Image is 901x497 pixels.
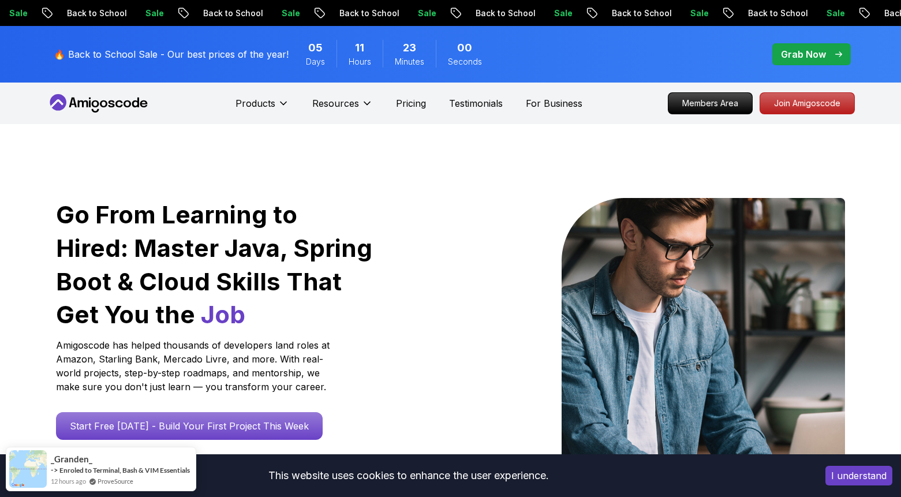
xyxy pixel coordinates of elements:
a: Start Free [DATE] - Build Your First Project This Week [56,412,323,440]
p: 🔥 Back to School Sale - Our best prices of the year! [54,47,289,61]
p: Back to School [192,8,271,19]
img: hero [562,198,845,495]
p: Products [235,96,275,110]
p: Sale [543,8,580,19]
p: Grab Now [781,47,826,61]
span: Minutes [395,56,424,68]
a: Pricing [396,96,426,110]
span: 11 Hours [355,40,364,56]
a: Enroled to Terminal, Bash & VIM Essentials [59,466,190,474]
span: Hours [349,56,371,68]
p: Sale [679,8,716,19]
p: Members Area [668,93,752,114]
p: Back to School [56,8,134,19]
span: 23 Minutes [403,40,416,56]
p: Back to School [328,8,407,19]
button: Products [235,96,289,119]
a: ProveSource [98,476,133,486]
button: Resources [312,96,373,119]
a: For Business [526,96,582,110]
a: Members Area [668,92,753,114]
a: Testimonials [449,96,503,110]
img: provesource social proof notification image [9,450,47,488]
p: Resources [312,96,359,110]
p: Sale [816,8,853,19]
span: _Granden_ [51,454,92,464]
h1: Go From Learning to Hired: Master Java, Spring Boot & Cloud Skills That Get You the [56,198,374,331]
p: Sale [407,8,444,19]
p: Amigoscode has helped thousands of developers land roles at Amazon, Starling Bank, Mercado Livre,... [56,338,333,394]
span: 5 Days [308,40,323,56]
span: 12 hours ago [51,476,86,486]
button: Accept cookies [825,466,892,485]
a: Join Amigoscode [760,92,855,114]
span: 0 Seconds [457,40,472,56]
p: Back to School [737,8,816,19]
p: Sale [271,8,308,19]
p: Join Amigoscode [760,93,854,114]
span: -> [51,465,58,474]
p: Sale [134,8,171,19]
p: Back to School [601,8,679,19]
p: Back to School [465,8,543,19]
div: This website uses cookies to enhance the user experience. [9,463,808,488]
span: Job [201,300,245,329]
span: Seconds [448,56,482,68]
span: Days [306,56,325,68]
